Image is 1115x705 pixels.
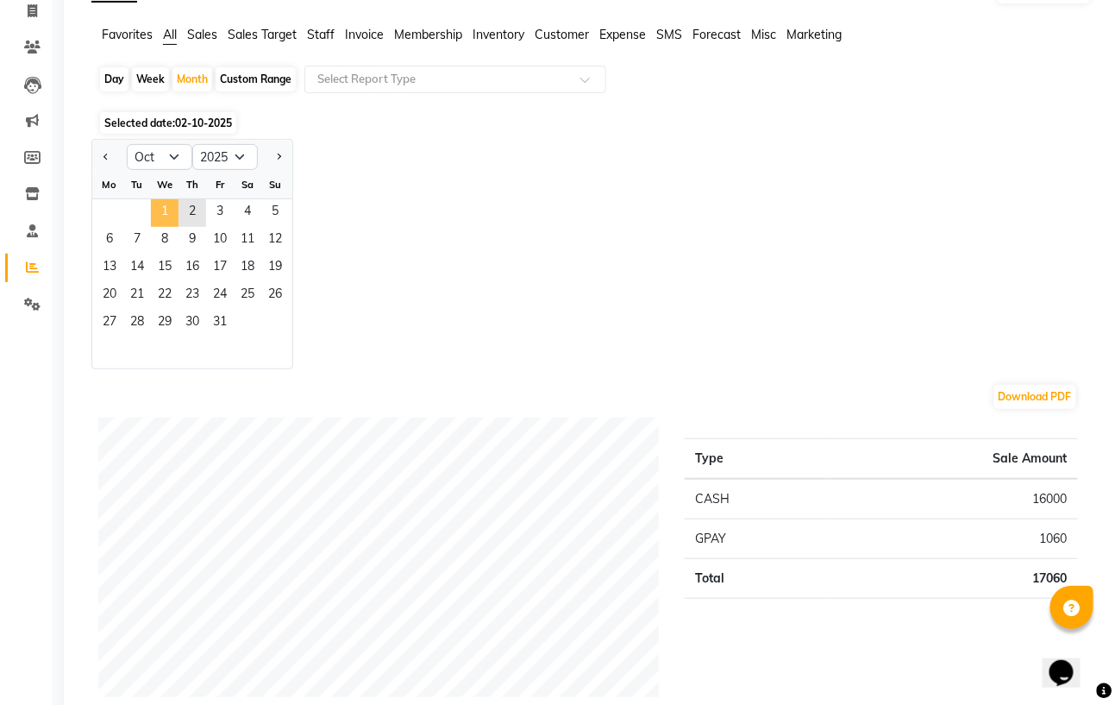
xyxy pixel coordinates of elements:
div: Friday, October 17, 2025 [206,255,234,282]
span: 9 [179,227,206,255]
div: Su [261,171,289,198]
span: 3 [206,199,234,227]
div: Saturday, October 25, 2025 [234,282,261,310]
div: Wednesday, October 1, 2025 [151,199,179,227]
span: Invoice [345,27,384,42]
div: Sunday, October 12, 2025 [261,227,289,255]
div: Saturday, October 11, 2025 [234,227,261,255]
span: Sales Target [228,27,297,42]
span: 8 [151,227,179,255]
span: All [163,27,177,42]
span: 15 [151,255,179,282]
div: Mo [96,171,123,198]
span: Inventory [473,27,524,42]
span: 12 [261,227,289,255]
div: Saturday, October 4, 2025 [234,199,261,227]
th: Type [685,439,830,480]
div: Tuesday, October 28, 2025 [123,310,151,337]
div: Monday, October 27, 2025 [96,310,123,337]
div: Thursday, October 9, 2025 [179,227,206,255]
div: Friday, October 10, 2025 [206,227,234,255]
span: 10 [206,227,234,255]
span: 6 [96,227,123,255]
span: 14 [123,255,151,282]
span: Sales [187,27,217,42]
td: 1060 [830,519,1078,559]
span: Selected date: [100,112,236,134]
span: 23 [179,282,206,310]
div: Thursday, October 2, 2025 [179,199,206,227]
td: 17060 [830,559,1078,599]
div: Monday, October 6, 2025 [96,227,123,255]
span: Customer [535,27,589,42]
div: Day [100,67,128,91]
span: 31 [206,310,234,337]
span: 11 [234,227,261,255]
span: 1 [151,199,179,227]
div: Month [172,67,212,91]
td: CASH [685,479,830,519]
div: Friday, October 24, 2025 [206,282,234,310]
div: Sa [234,171,261,198]
button: Previous month [99,143,113,171]
div: Sunday, October 5, 2025 [261,199,289,227]
span: 19 [261,255,289,282]
div: Thursday, October 16, 2025 [179,255,206,282]
span: Favorites [102,27,153,42]
div: Week [132,67,169,91]
span: 2 [179,199,206,227]
div: Wednesday, October 29, 2025 [151,310,179,337]
div: Wednesday, October 15, 2025 [151,255,179,282]
div: Tuesday, October 7, 2025 [123,227,151,255]
span: 18 [234,255,261,282]
span: 5 [261,199,289,227]
div: Tuesday, October 21, 2025 [123,282,151,310]
span: 26 [261,282,289,310]
span: 24 [206,282,234,310]
span: Staff [307,27,335,42]
button: Download PDF [994,385,1076,409]
iframe: chat widget [1043,636,1098,688]
div: We [151,171,179,198]
div: Friday, October 3, 2025 [206,199,234,227]
span: 02-10-2025 [175,116,232,129]
select: Select year [192,144,258,170]
div: Tu [123,171,151,198]
div: Saturday, October 18, 2025 [234,255,261,282]
span: SMS [656,27,682,42]
span: 27 [96,310,123,337]
div: Thursday, October 23, 2025 [179,282,206,310]
span: Misc [751,27,776,42]
span: 17 [206,255,234,282]
span: 29 [151,310,179,337]
span: 30 [179,310,206,337]
div: Friday, October 31, 2025 [206,310,234,337]
span: Marketing [786,27,842,42]
div: Sunday, October 19, 2025 [261,255,289,282]
span: 13 [96,255,123,282]
span: Expense [599,27,646,42]
td: 16000 [830,479,1078,519]
span: 28 [123,310,151,337]
div: Wednesday, October 22, 2025 [151,282,179,310]
div: Tuesday, October 14, 2025 [123,255,151,282]
span: 22 [151,282,179,310]
select: Select month [127,144,192,170]
span: 21 [123,282,151,310]
div: Fr [206,171,234,198]
div: Thursday, October 30, 2025 [179,310,206,337]
div: Wednesday, October 8, 2025 [151,227,179,255]
th: Sale Amount [830,439,1078,480]
span: 7 [123,227,151,255]
div: Monday, October 13, 2025 [96,255,123,282]
td: Total [685,559,830,599]
div: Monday, October 20, 2025 [96,282,123,310]
span: 20 [96,282,123,310]
span: 25 [234,282,261,310]
button: Next month [272,143,285,171]
span: Membership [394,27,462,42]
td: GPAY [685,519,830,559]
div: Sunday, October 26, 2025 [261,282,289,310]
span: 4 [234,199,261,227]
span: Forecast [692,27,741,42]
